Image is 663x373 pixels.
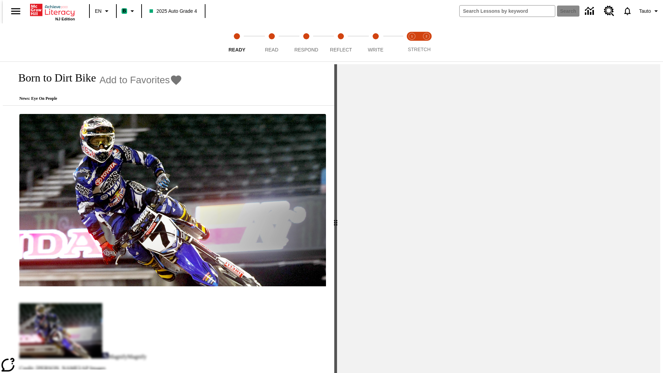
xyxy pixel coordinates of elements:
[119,5,139,17] button: Boost Class color is mint green. Change class color
[251,23,291,61] button: Read step 2 of 5
[408,47,431,52] span: STRETCH
[581,2,600,21] a: Data Center
[150,8,197,15] span: 2025 Auto Grade 4
[217,23,257,61] button: Ready step 1 of 5
[11,71,96,84] h1: Born to Dirt Bike
[618,2,636,20] a: Notifications
[330,47,352,52] span: Reflect
[411,35,413,38] text: 1
[425,35,427,38] text: 2
[402,23,422,61] button: Stretch Read step 1 of 2
[294,47,318,52] span: Respond
[19,114,326,287] img: Motocross racer James Stewart flies through the air on his dirt bike.
[460,6,555,17] input: search field
[639,8,651,15] span: Tauto
[123,7,126,15] span: B
[368,47,383,52] span: Write
[92,5,114,17] button: Language: EN, Select a language
[3,64,334,370] div: reading
[321,23,361,61] button: Reflect step 4 of 5
[99,74,182,86] button: Add to Favorites - Born to Dirt Bike
[229,47,246,52] span: Ready
[99,75,170,86] span: Add to Favorites
[337,64,660,373] div: activity
[356,23,396,61] button: Write step 5 of 5
[286,23,326,61] button: Respond step 3 of 5
[334,64,337,373] div: Press Enter or Spacebar and then press right and left arrow keys to move the slider
[265,47,278,52] span: Read
[95,8,102,15] span: EN
[30,2,75,21] div: Home
[636,5,663,17] button: Profile/Settings
[600,2,618,20] a: Resource Center, Will open in new tab
[11,96,182,101] p: News: Eye On People
[416,23,436,61] button: Stretch Respond step 2 of 2
[55,17,75,21] span: NJ Edition
[6,1,26,21] button: Open side menu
